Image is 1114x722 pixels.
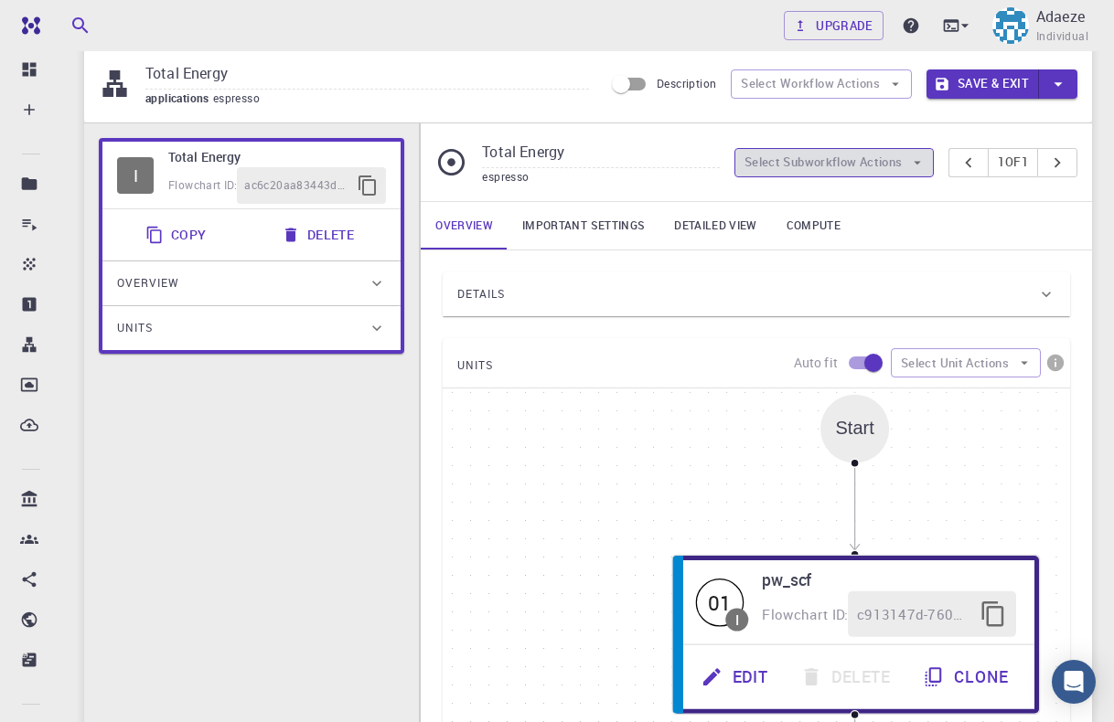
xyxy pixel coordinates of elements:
a: Detailed view [659,202,771,250]
span: Description [657,76,716,90]
div: Start [820,395,889,463]
button: Copy [134,217,221,253]
div: 01Ipw_scfFlowchart ID:c913147d-760d-496d-93a7-dc0771034d54EditDeleteClone [672,555,1038,715]
span: Flowchart ID: [763,605,849,623]
span: espresso [482,169,529,184]
span: c913147d-760d-496d-93a7-dc0771034d54 [858,603,971,626]
div: 01 [696,578,744,626]
button: info [1041,348,1070,377]
a: Compute [772,202,855,250]
a: Overview [421,202,508,250]
p: Adaeze [1036,5,1085,27]
button: Save & Exit [927,69,1039,99]
h6: pw_scf [763,567,1017,591]
span: Overview [117,269,179,298]
button: 1of1 [988,148,1038,177]
div: Start [836,419,874,440]
button: Clone [909,654,1027,700]
button: Select Subworkflow Actions [734,148,935,177]
button: Delete [271,217,369,253]
span: UNITS [457,351,493,380]
img: Adaeze [992,7,1029,44]
div: Overview [102,261,401,305]
span: Details [457,280,505,309]
button: Select Workflow Actions [731,69,912,99]
div: pager [948,148,1077,177]
span: espresso [213,90,267,105]
span: Support [38,13,104,29]
div: Details [443,272,1070,316]
div: I [735,612,739,626]
a: Important settings [508,202,659,250]
div: Open Intercom Messenger [1052,660,1096,704]
img: logo [15,16,40,35]
span: Units [117,313,153,343]
button: Select Unit Actions [891,348,1041,377]
span: Idle [696,578,744,626]
button: Edit [687,654,786,700]
div: I [117,157,154,194]
span: Individual [1036,27,1088,46]
a: Upgrade [784,11,884,40]
span: ac6c20aa83443d4289cd80a2 [244,176,349,195]
span: Flowchart ID: [168,177,237,192]
span: applications [145,90,213,105]
span: Idle [117,157,154,194]
p: Auto fit [794,354,838,372]
h6: Total Energy [168,147,386,167]
div: Units [102,306,401,350]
